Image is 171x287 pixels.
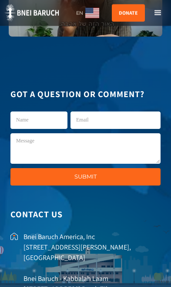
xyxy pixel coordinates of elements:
input: Name [10,111,67,129]
input: Email [70,111,161,129]
div: EN [76,9,83,17]
h2: Contact us [10,210,161,219]
div: EN [69,2,108,24]
a: Donate [112,4,145,22]
h2: GOT A QUESTION OR COMMENT? [10,90,161,98]
input: Submit [10,168,161,186]
form: kab1-English [10,111,161,186]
